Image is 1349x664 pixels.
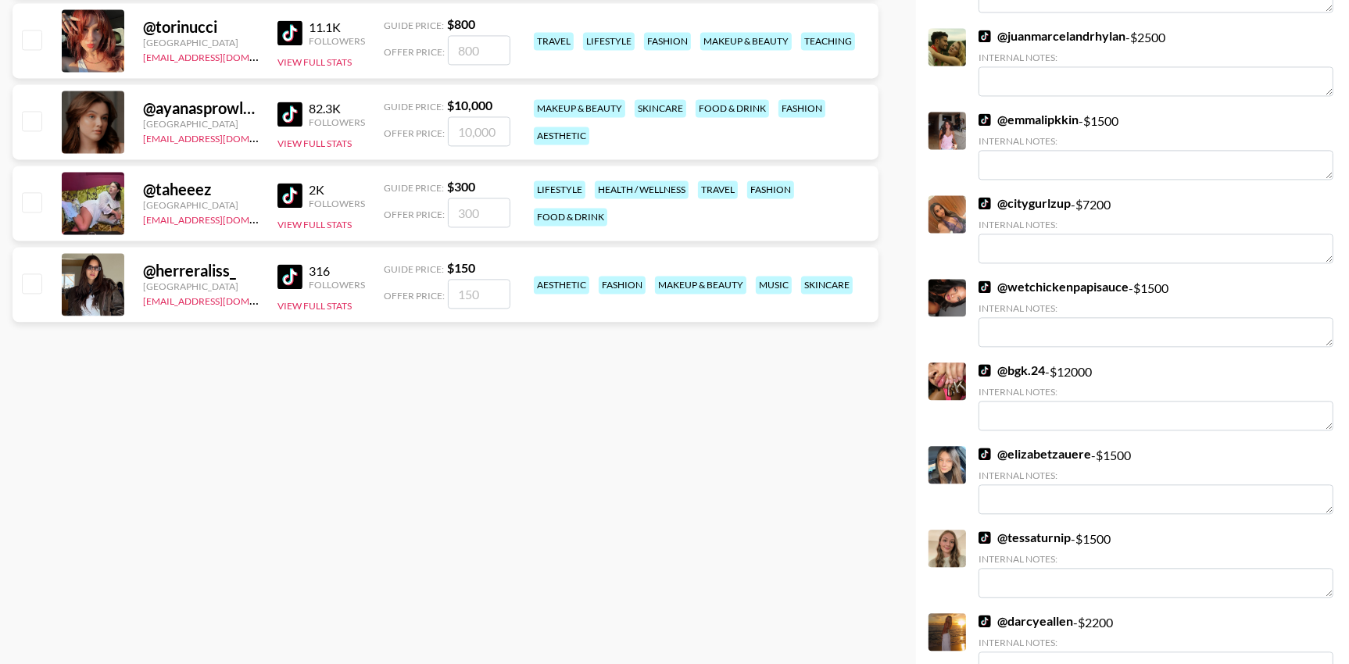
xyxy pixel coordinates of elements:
[143,180,259,199] div: @ taheeez
[277,20,302,45] img: TikTok
[979,113,991,126] img: TikTok
[979,112,1333,180] div: - $ 1500
[384,127,445,139] span: Offer Price:
[979,553,1333,565] div: Internal Notes:
[778,99,825,117] div: fashion
[979,446,1091,462] a: @elizabetzauere
[384,263,444,275] span: Guide Price:
[534,127,589,145] div: aesthetic
[143,211,300,226] a: [EMAIL_ADDRESS][DOMAIN_NAME]
[384,101,444,112] span: Guide Price:
[143,130,300,145] a: [EMAIL_ADDRESS][DOMAIN_NAME]
[143,48,300,63] a: [EMAIL_ADDRESS][DOMAIN_NAME]
[534,180,585,198] div: lifestyle
[143,292,300,307] a: [EMAIL_ADDRESS][DOMAIN_NAME]
[309,279,365,291] div: Followers
[700,32,792,50] div: makeup & beauty
[143,280,259,292] div: [GEOGRAPHIC_DATA]
[277,300,352,312] button: View Full Stats
[309,198,365,209] div: Followers
[979,615,991,627] img: TikTok
[534,99,625,117] div: makeup & beauty
[277,56,352,68] button: View Full Stats
[309,182,365,198] div: 2K
[143,261,259,280] div: @ herreraliss_
[979,446,1333,514] div: - $ 1500
[979,530,1333,598] div: - $ 1500
[979,531,991,544] img: TikTok
[534,208,607,226] div: food & drink
[756,276,792,294] div: music
[309,263,365,279] div: 316
[447,179,475,194] strong: $ 300
[384,182,444,194] span: Guide Price:
[979,530,1071,545] a: @tessaturnip
[534,32,574,50] div: travel
[277,183,302,208] img: TikTok
[143,37,259,48] div: [GEOGRAPHIC_DATA]
[277,102,302,127] img: TikTok
[801,32,855,50] div: teaching
[448,279,510,309] input: 150
[644,32,691,50] div: fashion
[447,16,475,31] strong: $ 800
[595,180,689,198] div: health / wellness
[384,290,445,302] span: Offer Price:
[309,35,365,47] div: Followers
[143,17,259,37] div: @ torinucci
[979,637,1333,648] div: Internal Notes:
[979,219,1333,230] div: Internal Notes:
[384,209,445,220] span: Offer Price:
[143,98,259,118] div: @ ayanasprowl___
[979,195,1071,211] a: @citygurlzup
[384,46,445,58] span: Offer Price:
[979,112,1079,127] a: @emmalipkkin
[979,448,991,460] img: TikTok
[696,99,769,117] div: food & drink
[143,118,259,130] div: [GEOGRAPHIC_DATA]
[979,302,1333,314] div: Internal Notes:
[979,135,1333,147] div: Internal Notes:
[447,260,475,275] strong: $ 150
[534,276,589,294] div: aesthetic
[979,28,1333,96] div: - $ 2500
[979,279,1129,295] a: @wetchickenpapisauce
[277,264,302,289] img: TikTok
[384,20,444,31] span: Guide Price:
[635,99,686,117] div: skincare
[979,280,991,293] img: TikTok
[277,219,352,230] button: View Full Stats
[979,613,1073,629] a: @darcyeallen
[448,35,510,65] input: 800
[979,362,1045,378] a: @bgk.24
[143,199,259,211] div: [GEOGRAPHIC_DATA]
[979,30,991,42] img: TikTok
[698,180,738,198] div: travel
[979,28,1125,44] a: @juanmarcelandrhylan
[309,20,365,35] div: 11.1K
[801,276,853,294] div: skincare
[448,198,510,227] input: 300
[747,180,794,198] div: fashion
[309,116,365,128] div: Followers
[447,98,492,112] strong: $ 10,000
[979,52,1333,63] div: Internal Notes:
[655,276,746,294] div: makeup & beauty
[309,101,365,116] div: 82.3K
[979,197,991,209] img: TikTok
[979,195,1333,263] div: - $ 7200
[448,116,510,146] input: 10,000
[979,386,1333,398] div: Internal Notes:
[979,364,991,377] img: TikTok
[979,362,1333,430] div: - $ 12000
[979,279,1333,347] div: - $ 1500
[979,469,1333,481] div: Internal Notes:
[583,32,635,50] div: lifestyle
[277,137,352,149] button: View Full Stats
[599,276,646,294] div: fashion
